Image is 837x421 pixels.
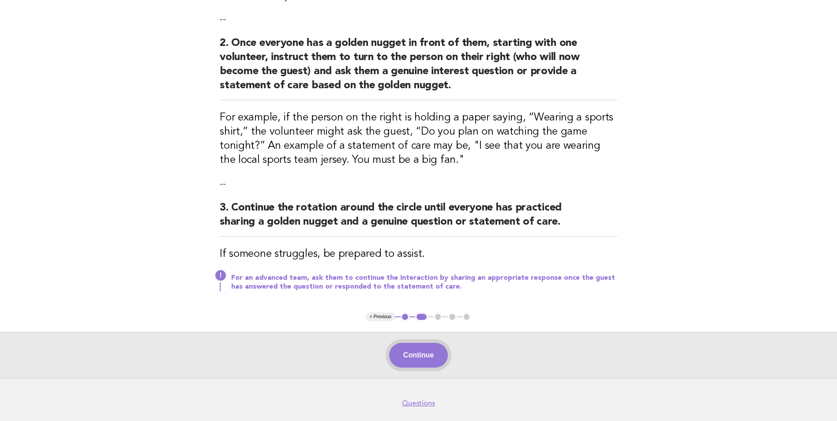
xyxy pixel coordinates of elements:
h3: For example, if the person on the right is holding a paper saying, “Wearing a sports shirt,” the ... [220,111,617,167]
p: For an advanced team, ask them to continue the interaction by sharing an appropriate response onc... [231,274,617,291]
h2: 2. Once everyone has a golden nugget in front of them, starting with one volunteer, instruct them... [220,36,617,100]
p: -- [220,13,617,26]
button: 1 [401,312,409,321]
h2: 3. Continue the rotation around the circle until everyone has practiced sharing a golden nugget a... [220,201,617,237]
h3: If someone struggles, be prepared to assist. [220,247,617,261]
button: Continue [389,343,448,368]
p: -- [220,178,617,190]
button: 2 [415,312,428,321]
button: < Previous [366,312,395,321]
a: Questions [402,399,435,408]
